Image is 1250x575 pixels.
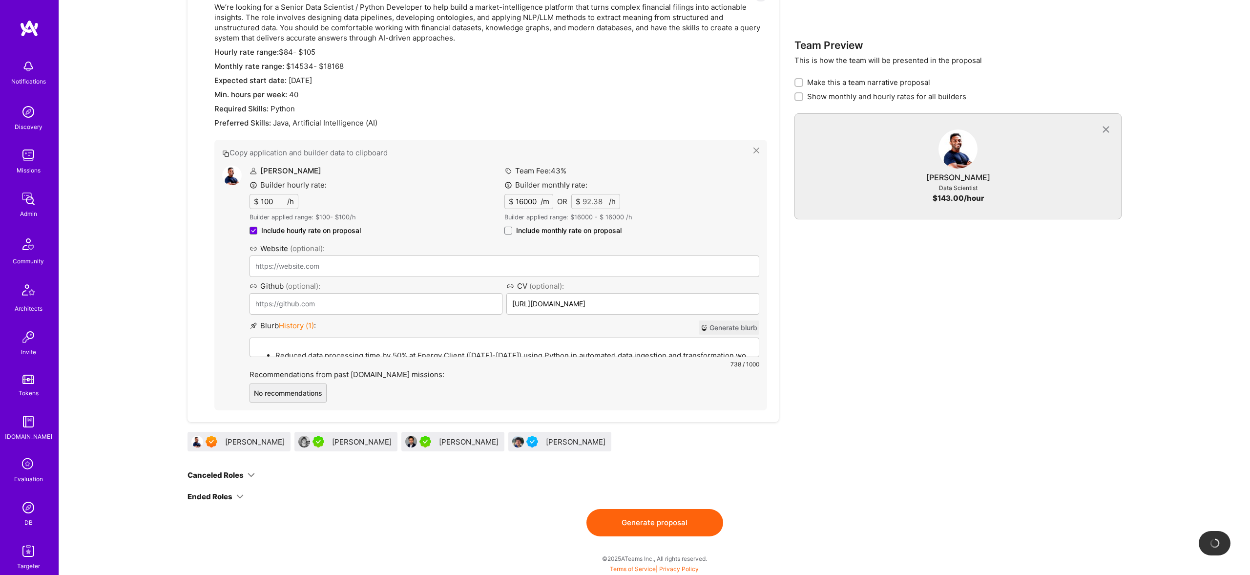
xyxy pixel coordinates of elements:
div: Canceled Roles [187,470,244,480]
div: Data Scientist [939,183,978,193]
span: Include monthly rate on proposal [516,226,622,235]
span: Hourly rate range: [214,47,279,57]
img: bell [19,57,38,76]
span: Expected start date: [214,76,287,85]
img: loading [1210,538,1220,548]
div: [DOMAIN_NAME] [5,431,52,442]
div: Targeter [17,561,40,571]
div: Ended Roles [187,491,232,502]
label: CV [506,281,759,291]
div: 738 / 1000 [250,359,759,369]
label: [PERSON_NAME] [250,166,321,175]
span: /h [287,196,294,207]
i: icon SelectionTeam [19,455,38,474]
img: Architects [17,280,40,303]
label: Github [250,281,502,291]
img: User Avatar [938,129,978,169]
img: teamwork [19,146,38,165]
i: icon ArrowDown [248,471,255,479]
p: Builder applied range: $ 16000 - $ 16000 /h [504,213,759,222]
input: XX [259,194,287,209]
div: [PERSON_NAME] [439,437,500,447]
img: Skill Targeter [19,541,38,561]
label: Blurb : [250,320,316,335]
img: discovery [19,102,38,122]
h3: Team Preview [794,39,1121,51]
img: Exceptional A.Teamer [206,436,217,447]
div: © 2025 ATeams Inc., All rights reserved. [59,546,1250,571]
img: User Avatar [298,436,310,447]
div: Tokens [19,388,39,398]
span: | [610,565,699,573]
span: (optional): [290,244,325,253]
div: Architects [15,303,42,314]
div: OR [557,196,567,207]
span: Min. hours per week: [214,90,287,99]
div: $ 143.00 /hour [933,193,984,203]
span: Make this a team narrative proposal [807,77,930,87]
img: Community [17,233,40,256]
input: XX [514,194,541,209]
div: Evaluation [14,474,43,484]
div: Invite [21,347,36,357]
img: Admin Search [19,498,38,517]
button: Copy application and builder data to clipboard [222,148,753,158]
span: History ( 1 ) [279,321,314,330]
i: icon CloseGray [1100,124,1111,135]
label: Builder hourly rate: [250,180,327,190]
span: Show monthly and hourly rates for all builders [807,91,966,102]
img: A.Teamer in Residence [419,436,431,447]
img: logo [20,20,39,37]
a: Privacy Policy [659,565,699,573]
img: tokens [22,375,34,384]
button: Generate blurb [699,320,759,335]
div: Discovery [15,122,42,132]
button: Generate proposal [586,509,723,536]
input: XX [581,194,609,209]
span: $ [576,196,581,207]
label: Website [250,243,759,254]
div: Community [13,256,44,266]
img: User Avatar [405,436,417,447]
p: This is how the team will be presented in the proposal [794,55,1121,65]
img: User Avatar [191,436,203,447]
div: $ 14534 - $ 18168 [214,61,767,71]
div: Admin [20,209,37,219]
i: icon CrystalBall [701,324,708,331]
label: Team Fee: 43 % [504,166,566,176]
span: Monthly rate range: [214,62,286,71]
div: Java, Artificial Intelligence (AI) [214,118,767,128]
img: Invite [19,327,38,347]
div: 40 [214,89,767,100]
i: icon Copy [222,150,229,157]
span: (optional): [529,281,564,291]
img: A.Teamer in Residence [312,436,324,447]
div: Notifications [11,76,46,86]
div: Python [214,104,767,114]
a: User Avatar [938,129,978,172]
input: https://website.com [250,256,759,277]
span: $ [509,196,514,207]
div: Missions [17,165,41,175]
span: (optional): [286,281,320,291]
span: Preferred Skills: [214,118,271,128]
div: [PERSON_NAME] [926,172,990,183]
span: $ [254,196,259,207]
p: Builder applied range: $ 100 - $ 100 /h [250,213,361,222]
span: Include hourly rate on proposal [261,226,361,235]
button: No recommendations [250,383,327,403]
div: $ 84 - $ 105 [214,47,767,57]
input: https://github.com [250,293,502,315]
div: DB [24,517,33,528]
img: guide book [19,412,38,431]
span: /m [541,196,549,207]
p: Reduced data processing time by 50% at Energy Client ([DATE]-[DATE]) using Python in automated da... [275,350,753,361]
span: Required Skills: [214,104,269,113]
label: Builder monthly rate: [504,180,587,190]
div: [PERSON_NAME] [332,437,394,447]
div: [PERSON_NAME] [546,437,607,447]
img: admin teamwork [19,189,38,209]
img: Vetted A.Teamer [526,436,538,447]
label: Recommendations from past [DOMAIN_NAME] missions: [250,369,759,380]
img: User Avatar [222,166,242,185]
